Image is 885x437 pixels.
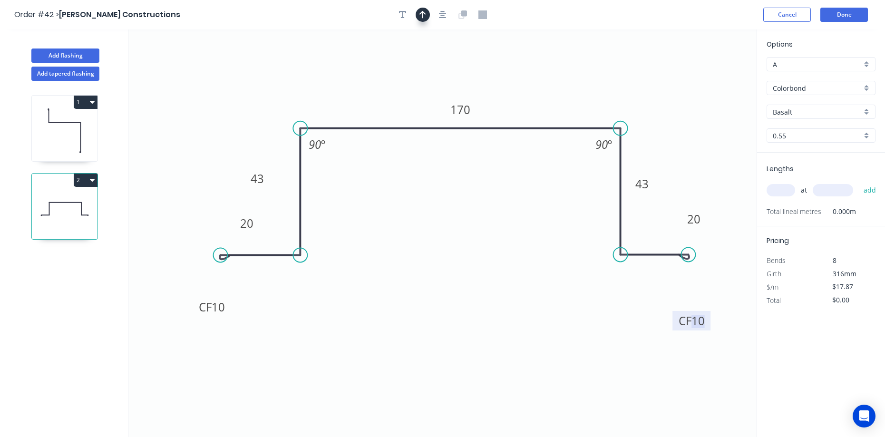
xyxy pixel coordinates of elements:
[212,299,225,315] tspan: 10
[833,256,836,265] span: 8
[74,96,97,109] button: 1
[773,107,862,117] input: Colour
[767,205,821,218] span: Total lineal metres
[309,136,321,152] tspan: 90
[859,182,881,198] button: add
[595,136,608,152] tspan: 90
[31,49,99,63] button: Add flashing
[767,236,789,245] span: Pricing
[773,83,862,93] input: Material
[767,164,794,174] span: Lengths
[773,131,862,141] input: Thickness
[240,215,253,231] tspan: 20
[821,205,856,218] span: 0.000m
[31,67,99,81] button: Add tapered flashing
[763,8,811,22] button: Cancel
[833,269,856,278] span: 316mm
[450,102,470,117] tspan: 170
[767,39,793,49] span: Options
[321,136,325,152] tspan: º
[767,256,786,265] span: Bends
[608,136,612,152] tspan: º
[853,405,875,427] div: Open Intercom Messenger
[251,171,264,186] tspan: 43
[128,29,757,437] svg: 0
[801,184,807,197] span: at
[767,296,781,305] span: Total
[820,8,868,22] button: Done
[14,9,59,20] span: Order #42 >
[767,269,781,278] span: Girth
[635,176,649,192] tspan: 43
[773,59,862,69] input: Price level
[767,282,778,291] span: $/m
[679,313,691,329] tspan: CF
[74,174,97,187] button: 2
[59,9,180,20] span: [PERSON_NAME] Constructions
[691,313,705,329] tspan: 10
[687,211,700,227] tspan: 20
[199,299,212,315] tspan: CF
